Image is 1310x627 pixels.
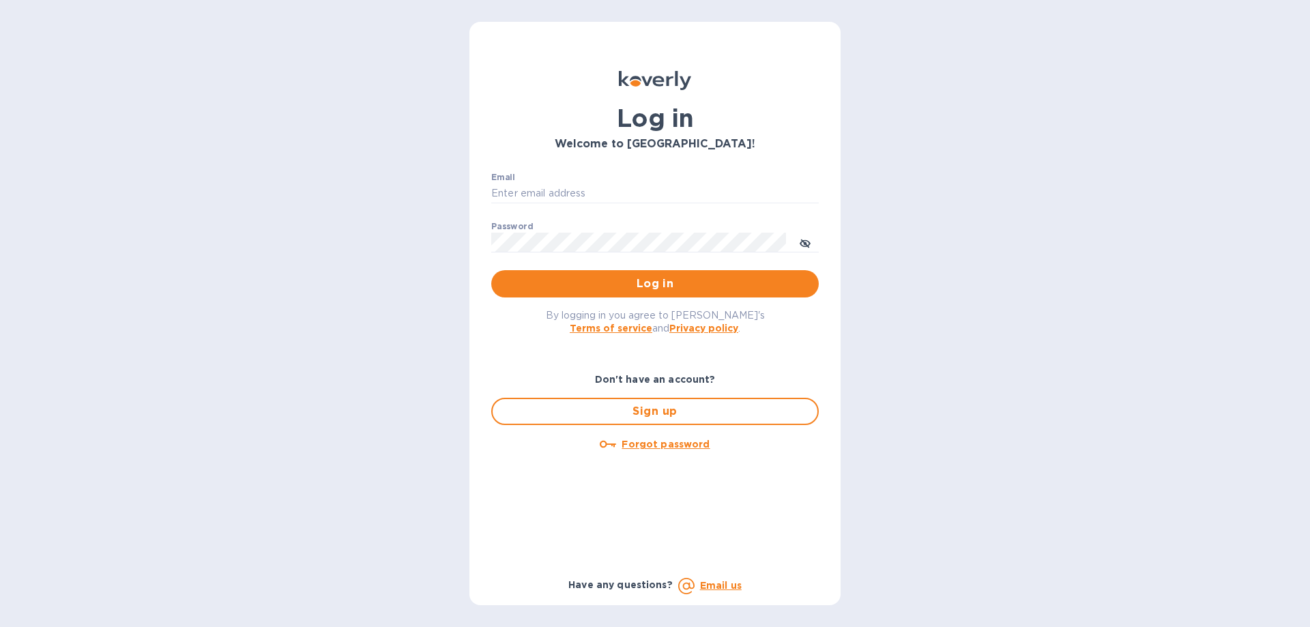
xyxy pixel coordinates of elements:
[669,323,738,334] a: Privacy policy
[619,71,691,90] img: Koverly
[491,184,819,204] input: Enter email address
[504,403,806,420] span: Sign up
[491,138,819,151] h3: Welcome to [GEOGRAPHIC_DATA]!
[502,276,808,292] span: Log in
[491,398,819,425] button: Sign up
[491,104,819,132] h1: Log in
[622,439,710,450] u: Forgot password
[568,579,673,590] b: Have any questions?
[570,323,652,334] a: Terms of service
[595,374,716,385] b: Don't have an account?
[491,222,533,231] label: Password
[791,229,819,256] button: toggle password visibility
[491,173,515,181] label: Email
[491,270,819,297] button: Log in
[700,580,742,591] a: Email us
[546,310,765,334] span: By logging in you agree to [PERSON_NAME]'s and .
